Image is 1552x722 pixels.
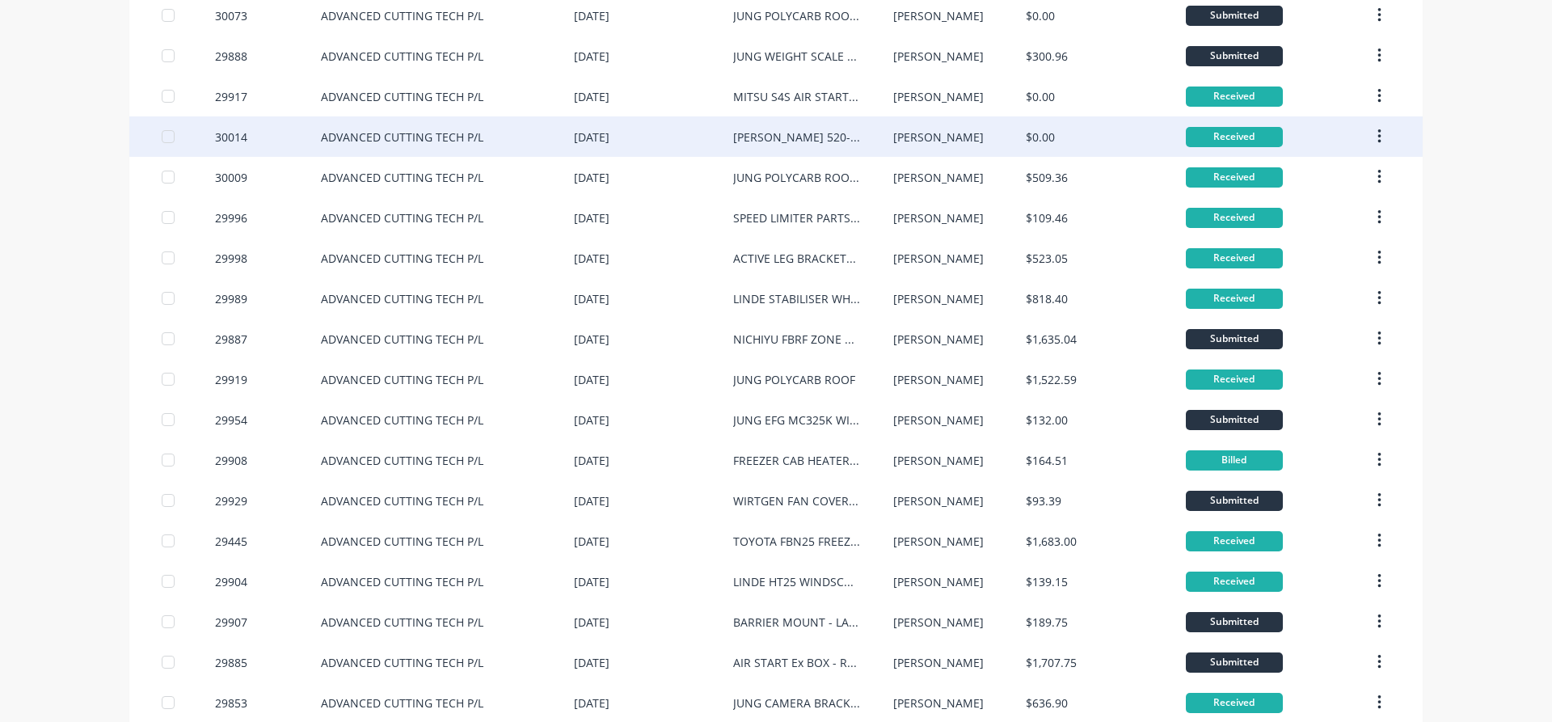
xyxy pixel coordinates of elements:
div: Received [1186,289,1283,309]
div: Submitted [1186,46,1283,66]
div: Received [1186,248,1283,268]
div: [PERSON_NAME] [893,209,984,226]
div: [PERSON_NAME] [893,290,984,307]
div: [DATE] [574,533,609,550]
div: $1,683.00 [1026,533,1077,550]
div: 29904 [215,573,247,590]
div: $636.90 [1026,695,1068,711]
div: [DATE] [574,290,609,307]
div: [PERSON_NAME] [893,7,984,24]
div: ADVANCED CUTTING TECH P/L [321,695,483,711]
div: 30073 [215,7,247,24]
div: $0.00 [1026,129,1055,146]
div: ADVANCED CUTTING TECH P/L [321,452,483,469]
div: 30014 [215,129,247,146]
div: 29885 [215,654,247,671]
div: Received [1186,87,1283,107]
div: [DATE] [574,331,609,348]
div: Submitted [1186,612,1283,632]
div: ADVANCED CUTTING TECH P/L [321,290,483,307]
div: 29917 [215,88,247,105]
div: [DATE] [574,573,609,590]
div: $164.51 [1026,452,1068,469]
div: 30009 [215,169,247,186]
div: $109.46 [1026,209,1068,226]
div: ADVANCED CUTTING TECH P/L [321,209,483,226]
div: [PERSON_NAME] [893,331,984,348]
div: ADVANCED CUTTING TECH P/L [321,371,483,388]
div: [PERSON_NAME] [893,412,984,429]
div: LINDE HT25 WINDSCREEN - LASERCUTTING [733,573,860,590]
div: [PERSON_NAME] [893,695,984,711]
div: [PERSON_NAME] [893,371,984,388]
div: $0.00 [1026,7,1055,24]
div: Submitted [1186,410,1283,430]
div: JUNG WEIGHT SCALE BRACKET [733,48,860,65]
div: 29996 [215,209,247,226]
div: ADVANCED CUTTING TECH P/L [321,331,483,348]
div: [DATE] [574,129,609,146]
div: $93.39 [1026,492,1061,509]
div: [DATE] [574,654,609,671]
div: ADVANCED CUTTING TECH P/L [321,129,483,146]
div: 29907 [215,614,247,631]
div: $818.40 [1026,290,1068,307]
div: AIR START Ex BOX - REV1 - (10 kits) [733,654,860,671]
div: 29929 [215,492,247,509]
div: 29853 [215,695,247,711]
div: $300.96 [1026,48,1068,65]
div: JUNG POLYCARB ROOF [733,371,855,388]
div: $1,635.04 [1026,331,1077,348]
div: ADVANCED CUTTING TECH P/L [321,48,483,65]
div: 29887 [215,331,247,348]
div: Received [1186,531,1283,551]
div: ADVANCED CUTTING TECH P/L [321,492,483,509]
div: [PERSON_NAME] [893,614,984,631]
div: $132.00 [1026,412,1068,429]
div: [PERSON_NAME] [893,654,984,671]
div: Received [1186,208,1283,228]
div: 29989 [215,290,247,307]
div: 29908 [215,452,247,469]
div: ADVANCED CUTTING TECH P/L [321,654,483,671]
div: $0.00 [1026,88,1055,105]
div: JUNG EFG MC325K WINDSCREEN - LASERCUTTING [733,412,860,429]
div: [PERSON_NAME] [893,48,984,65]
div: LINDE STABILISER WHEEL [733,290,860,307]
div: BARRIER MOUNT - LASERCUTTING [733,614,860,631]
div: WIRTGEN FAN COVER 2025 - LASERCUTTING [733,492,860,509]
div: JUNG POLYCARB ROOF 1010x850x4mm [733,169,860,186]
div: 29919 [215,371,247,388]
div: [DATE] [574,371,609,388]
div: [DATE] [574,48,609,65]
div: TOYOTA FBN25 FREEZER CAB 2025 - LASERCUTTING [733,533,860,550]
div: [PERSON_NAME] [893,250,984,267]
div: [PERSON_NAME] [893,452,984,469]
div: NICHIYU FBRF ZONE 2 EX BOX - LASERCUTTING [733,331,860,348]
div: Submitted [1186,329,1283,349]
div: FREEZER CAB HEATER BOX [733,452,860,469]
div: 29954 [215,412,247,429]
div: Submitted [1186,6,1283,26]
div: SPEED LIMITER PARTS - LASERCUTTING [733,209,860,226]
div: [DATE] [574,492,609,509]
div: [DATE] [574,695,609,711]
div: [DATE] [574,88,609,105]
div: MITSU S4S AIR START DRY EXHAUST - LASERCUTTING [733,88,860,105]
div: ADVANCED CUTTING TECH P/L [321,7,483,24]
div: Submitted [1186,652,1283,673]
div: JUNG CAMERA BRACKETS [733,695,860,711]
div: [PERSON_NAME] [893,533,984,550]
div: [PERSON_NAME] [893,88,984,105]
div: 29998 [215,250,247,267]
div: $523.05 [1026,250,1068,267]
div: Received [1186,167,1283,188]
div: Received [1186,572,1283,592]
div: ADVANCED CUTTING TECH P/L [321,169,483,186]
div: Billed [1186,450,1283,471]
div: [DATE] [574,209,609,226]
div: Received [1186,369,1283,390]
div: ADVANCED CUTTING TECH P/L [321,250,483,267]
div: Received [1186,693,1283,713]
div: [PERSON_NAME] 520-OPC30TT - LASERCUTTING [733,129,860,146]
